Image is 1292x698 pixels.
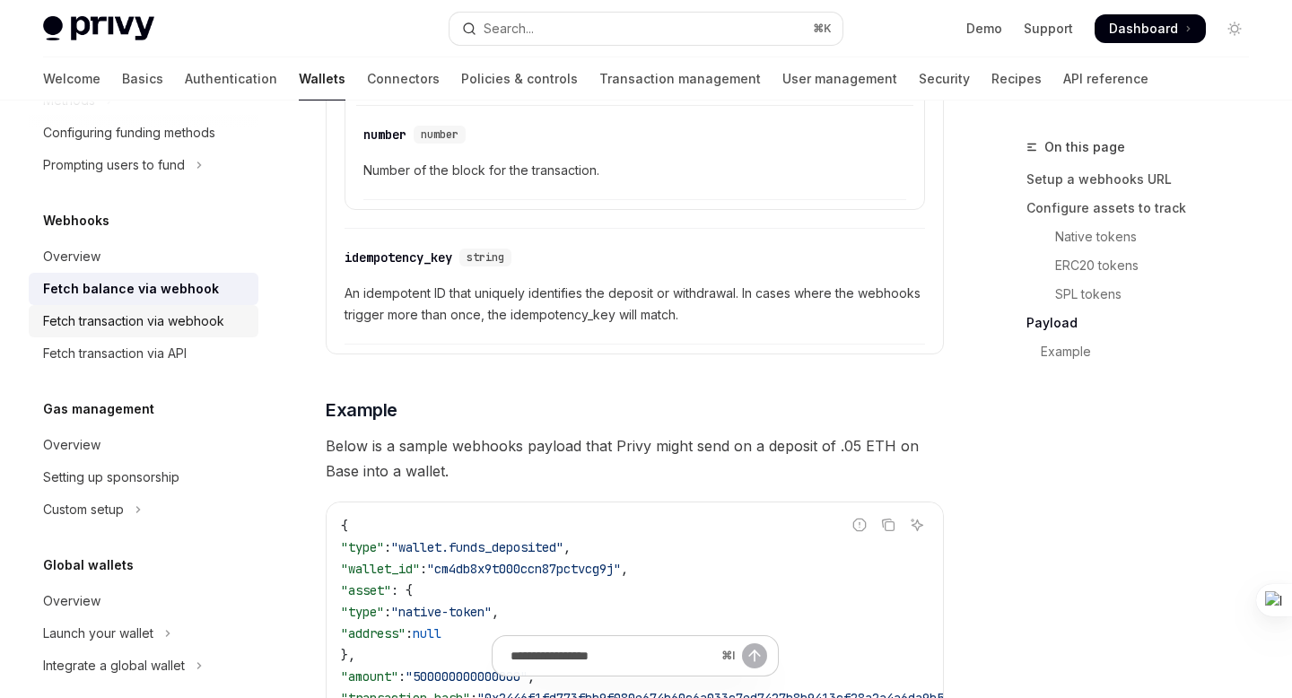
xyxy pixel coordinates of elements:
button: Copy the contents from the code block [877,513,900,537]
div: Fetch transaction via API [43,343,187,364]
a: Recipes [991,57,1042,100]
a: Authentication [185,57,277,100]
a: Security [919,57,970,100]
div: Fetch balance via webhook [43,278,219,300]
button: Open search [450,13,842,45]
button: Toggle Prompting users to fund section [29,149,258,181]
a: Transaction management [599,57,761,100]
span: "address" [341,625,406,641]
span: On this page [1044,136,1125,158]
img: light logo [43,16,154,41]
a: Native tokens [1026,222,1263,251]
span: string [467,250,504,265]
span: null [413,625,441,641]
span: number [421,127,458,142]
div: idempotency_key [345,249,452,266]
div: Search... [484,18,534,39]
a: ERC20 tokens [1026,251,1263,280]
span: "native-token" [391,604,492,620]
h5: Webhooks [43,210,109,231]
span: ⌘ K [813,22,832,36]
span: : { [391,582,413,598]
a: Basics [122,57,163,100]
span: : [406,625,413,641]
a: Dashboard [1095,14,1206,43]
a: Support [1024,20,1073,38]
span: Dashboard [1109,20,1178,38]
button: Toggle Custom setup section [29,493,258,526]
span: Number of the block for the transaction. [363,160,906,181]
a: Setup a webhooks URL [1026,165,1263,194]
span: { [341,518,348,534]
span: , [492,604,499,620]
input: Ask a question... [511,636,714,676]
span: An idempotent ID that uniquely identifies the deposit or withdrawal. In cases where the webhooks ... [345,283,925,326]
div: Launch your wallet [43,623,153,644]
div: Custom setup [43,499,124,520]
a: Wallets [299,57,345,100]
span: "wallet.funds_deposited" [391,539,563,555]
h5: Global wallets [43,554,134,576]
button: Ask AI [905,513,929,537]
button: Report incorrect code [848,513,871,537]
a: Fetch transaction via API [29,337,258,370]
a: API reference [1063,57,1148,100]
button: Toggle Integrate a global wallet section [29,650,258,682]
a: Fetch balance via webhook [29,273,258,305]
span: "type" [341,539,384,555]
a: Policies & controls [461,57,578,100]
h5: Gas management [43,398,154,420]
a: User management [782,57,897,100]
a: Overview [29,240,258,273]
button: Toggle dark mode [1220,14,1249,43]
a: Example [1026,337,1263,366]
span: Example [326,397,397,423]
div: Fetch transaction via webhook [43,310,224,332]
a: Fetch transaction via webhook [29,305,258,337]
span: , [621,561,628,577]
span: : [384,539,391,555]
div: number [363,126,406,144]
span: Below is a sample webhooks payload that Privy might send on a deposit of .05 ETH on Base into a w... [326,433,944,484]
a: Connectors [367,57,440,100]
button: Send message [742,643,767,668]
span: "wallet_id" [341,561,420,577]
span: : [420,561,427,577]
div: Integrate a global wallet [43,655,185,676]
a: Welcome [43,57,100,100]
a: Overview [29,429,258,461]
a: Configure assets to track [1026,194,1263,222]
span: "asset" [341,582,391,598]
a: Configuring funding methods [29,117,258,149]
a: Setting up sponsorship [29,461,258,493]
a: Overview [29,585,258,617]
span: : [384,604,391,620]
a: Demo [966,20,1002,38]
div: Overview [43,246,100,267]
span: , [563,539,571,555]
div: Setting up sponsorship [43,467,179,488]
button: Toggle Launch your wallet section [29,617,258,650]
span: "type" [341,604,384,620]
div: Configuring funding methods [43,122,215,144]
div: Overview [43,434,100,456]
div: Prompting users to fund [43,154,185,176]
a: SPL tokens [1026,280,1263,309]
a: Payload [1026,309,1263,337]
span: "cm4db8x9t000ccn87pctvcg9j" [427,561,621,577]
div: Overview [43,590,100,612]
